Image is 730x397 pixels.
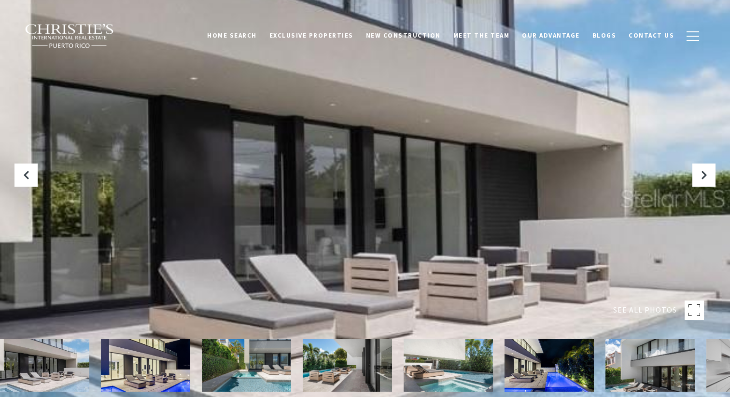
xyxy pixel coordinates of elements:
a: Our Advantage [516,27,586,45]
a: Meet the Team [447,27,516,45]
img: 12 SANTA ANA [404,339,493,392]
span: Contact Us [629,31,674,40]
a: Exclusive Properties [263,27,360,45]
img: Christie's International Real Estate black text logo [25,24,114,49]
a: New Construction [360,27,447,45]
img: 12 SANTA ANA [101,339,190,392]
a: Blogs [586,27,623,45]
span: Exclusive Properties [269,31,353,40]
img: 12 SANTA ANA [202,339,291,392]
a: Home Search [201,27,263,45]
span: Our Advantage [522,31,580,40]
span: Blogs [592,31,617,40]
img: 12 SANTA ANA [605,339,695,392]
span: New Construction [366,31,441,40]
span: SEE ALL PHOTOS [613,304,677,316]
img: 12 SANTA ANA [505,339,594,392]
img: 12 SANTA ANA [303,339,392,392]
